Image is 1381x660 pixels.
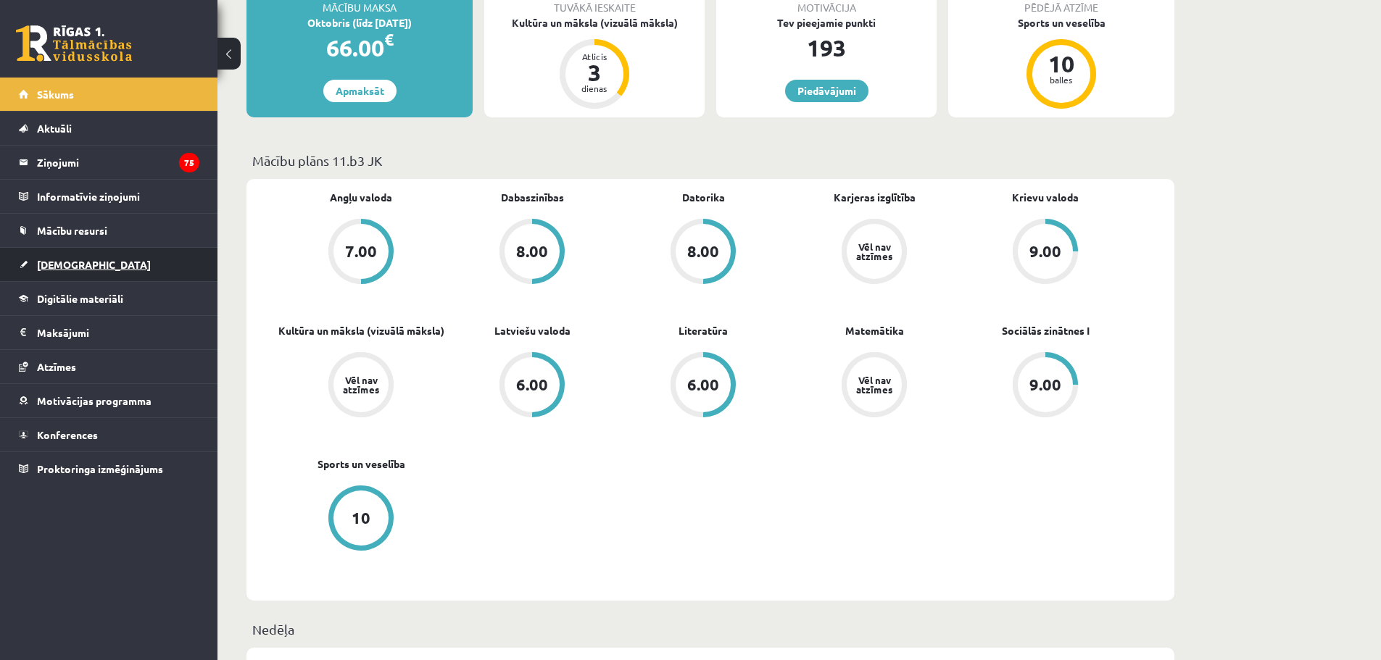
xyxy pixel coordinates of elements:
div: 66.00 [246,30,473,65]
span: [DEMOGRAPHIC_DATA] [37,258,151,271]
a: Informatīvie ziņojumi [19,180,199,213]
a: Rīgas 1. Tālmācības vidusskola [16,25,132,62]
a: Datorika [682,190,725,205]
div: Vēl nav atzīmes [854,242,895,261]
a: Vēl nav atzīmes [789,352,960,420]
div: 8.00 [687,243,719,259]
a: Matemātika [845,323,904,338]
div: Sports un veselība [948,15,1174,30]
div: Kultūra un māksla (vizuālā māksla) [484,15,705,30]
legend: Maksājumi [37,316,199,349]
a: 8.00 [618,219,789,287]
span: € [384,29,394,50]
a: Apmaksāt [323,80,397,102]
div: Vēl nav atzīmes [341,375,381,394]
a: Aktuāli [19,112,199,145]
legend: Informatīvie ziņojumi [37,180,199,213]
a: Atzīmes [19,350,199,383]
div: dienas [573,84,616,93]
div: Vēl nav atzīmes [854,375,895,394]
span: Proktoringa izmēģinājums [37,462,163,475]
a: Sociālās zinātnes I [1002,323,1090,338]
div: 6.00 [516,377,548,393]
div: 7.00 [345,243,377,259]
a: Vēl nav atzīmes [789,219,960,287]
a: Sports un veselība [318,456,405,472]
a: Ziņojumi75 [19,146,199,179]
a: Kultūra un māksla (vizuālā māksla) [278,323,444,338]
a: 9.00 [960,219,1131,287]
a: Latviešu valoda [494,323,571,338]
div: Tev pieejamie punkti [716,15,937,30]
a: 6.00 [447,352,618,420]
a: Sports un veselība 10 balles [948,15,1174,111]
div: 10 [1040,52,1083,75]
a: Kultūra un māksla (vizuālā māksla) Atlicis 3 dienas [484,15,705,111]
a: Sākums [19,78,199,111]
p: Nedēļa [252,619,1169,639]
a: [DEMOGRAPHIC_DATA] [19,248,199,281]
p: Mācību plāns 11.b3 JK [252,151,1169,170]
legend: Ziņojumi [37,146,199,179]
a: Maksājumi [19,316,199,349]
span: Mācību resursi [37,224,107,237]
a: Angļu valoda [330,190,392,205]
a: Motivācijas programma [19,384,199,417]
a: 8.00 [447,219,618,287]
i: 75 [179,153,199,172]
a: Karjeras izglītība [834,190,916,205]
a: Mācību resursi [19,214,199,247]
div: 3 [573,61,616,84]
a: Krievu valoda [1012,190,1079,205]
a: 9.00 [960,352,1131,420]
a: Konferences [19,418,199,451]
a: Digitālie materiāli [19,282,199,315]
div: 6.00 [687,377,719,393]
div: 10 [352,510,370,526]
div: 9.00 [1029,377,1061,393]
a: 7.00 [275,219,447,287]
span: Aktuāli [37,122,72,135]
a: Proktoringa izmēģinājums [19,452,199,485]
div: 193 [716,30,937,65]
div: 8.00 [516,243,548,259]
a: 6.00 [618,352,789,420]
div: balles [1040,75,1083,84]
div: Atlicis [573,52,616,61]
span: Sākums [37,88,74,101]
span: Digitālie materiāli [37,292,123,305]
a: Vēl nav atzīmes [275,352,447,420]
a: Piedāvājumi [785,80,868,102]
div: Oktobris (līdz [DATE]) [246,15,473,30]
div: 9.00 [1029,243,1061,259]
span: Motivācijas programma [37,394,152,407]
span: Konferences [37,428,98,441]
a: Literatūra [679,323,728,338]
span: Atzīmes [37,360,76,373]
a: Dabaszinības [501,190,564,205]
a: 10 [275,485,447,554]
